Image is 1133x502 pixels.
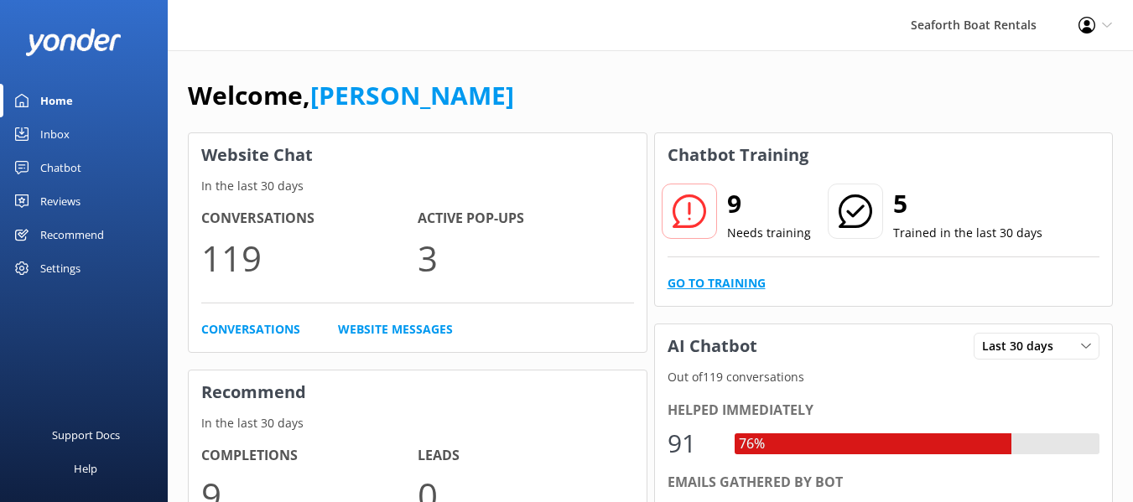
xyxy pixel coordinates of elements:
h2: 9 [727,184,811,224]
div: 76% [735,433,769,455]
p: 119 [201,230,418,286]
div: Help [74,452,97,485]
p: Out of 119 conversations [655,368,1113,386]
a: Conversations [201,320,300,339]
h4: Conversations [201,208,418,230]
p: In the last 30 days [189,414,647,432]
div: Settings [40,251,81,285]
h4: Leads [418,445,634,467]
div: Home [40,84,73,117]
h1: Welcome, [188,75,514,116]
div: Inbox [40,117,70,151]
h2: 5 [893,184,1042,224]
h3: Chatbot Training [655,133,821,177]
h4: Active Pop-ups [418,208,634,230]
h4: Completions [201,445,418,467]
span: Last 30 days [982,337,1063,355]
div: Helped immediately [668,400,1100,422]
div: Reviews [40,184,81,218]
div: Emails gathered by bot [668,472,1100,494]
img: yonder-white-logo.png [25,28,122,56]
div: 91 [668,423,718,463]
p: Trained in the last 30 days [893,224,1042,242]
p: In the last 30 days [189,177,647,195]
a: [PERSON_NAME] [310,78,514,112]
div: Recommend [40,218,104,251]
div: Support Docs [52,418,120,452]
div: Chatbot [40,151,81,184]
p: 3 [418,230,634,286]
h3: Recommend [189,370,647,414]
a: Go to Training [668,274,766,292]
p: Needs training [727,224,811,242]
h3: Website Chat [189,133,647,177]
a: Website Messages [338,320,453,339]
h3: AI Chatbot [655,324,770,368]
